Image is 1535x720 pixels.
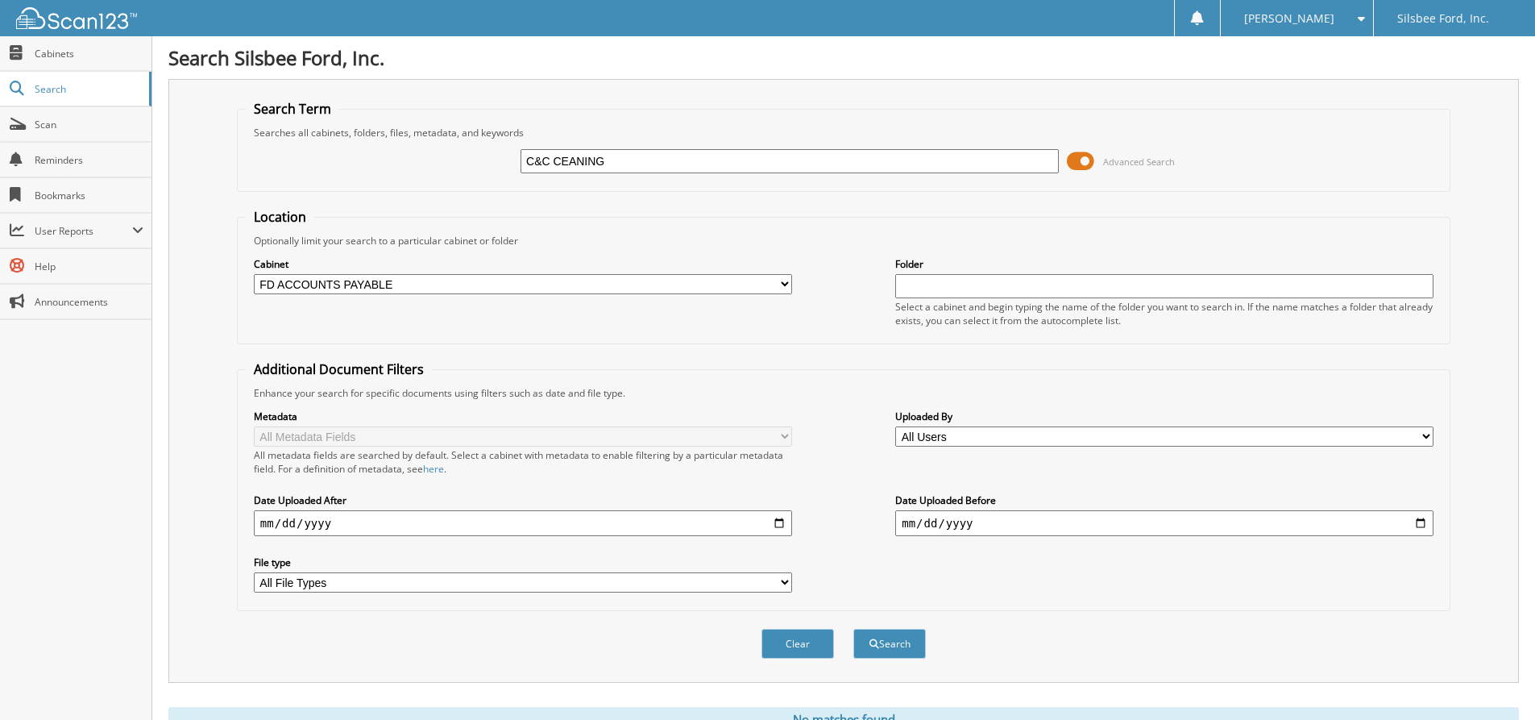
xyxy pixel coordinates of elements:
[254,448,792,476] div: All metadata fields are searched by default. Select a cabinet with metadata to enable filtering b...
[246,386,1442,400] div: Enhance your search for specific documents using filters such as date and file type.
[254,410,792,423] label: Metadata
[423,462,444,476] a: here
[246,100,339,118] legend: Search Term
[895,510,1433,536] input: end
[168,44,1519,71] h1: Search Silsbee Ford, Inc.
[35,118,143,131] span: Scan
[246,208,314,226] legend: Location
[35,153,143,167] span: Reminders
[35,82,141,96] span: Search
[1244,14,1334,23] span: [PERSON_NAME]
[1103,156,1175,168] span: Advanced Search
[35,260,143,273] span: Help
[895,300,1433,327] div: Select a cabinet and begin typing the name of the folder you want to search in. If the name match...
[246,234,1442,248] div: Optionally limit your search to a particular cabinet or folder
[35,295,143,309] span: Announcements
[895,410,1433,423] label: Uploaded By
[853,629,926,659] button: Search
[761,629,834,659] button: Clear
[35,189,143,202] span: Bookmarks
[35,224,132,238] span: User Reports
[246,126,1442,139] div: Searches all cabinets, folders, files, metadata, and keywords
[1397,14,1489,23] span: Silsbee Ford, Inc.
[895,257,1433,271] label: Folder
[254,510,792,536] input: start
[254,556,792,569] label: File type
[246,360,432,378] legend: Additional Document Filters
[35,47,143,60] span: Cabinets
[16,7,137,29] img: scan123-logo-white.svg
[895,493,1433,507] label: Date Uploaded Before
[254,257,792,271] label: Cabinet
[254,493,792,507] label: Date Uploaded After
